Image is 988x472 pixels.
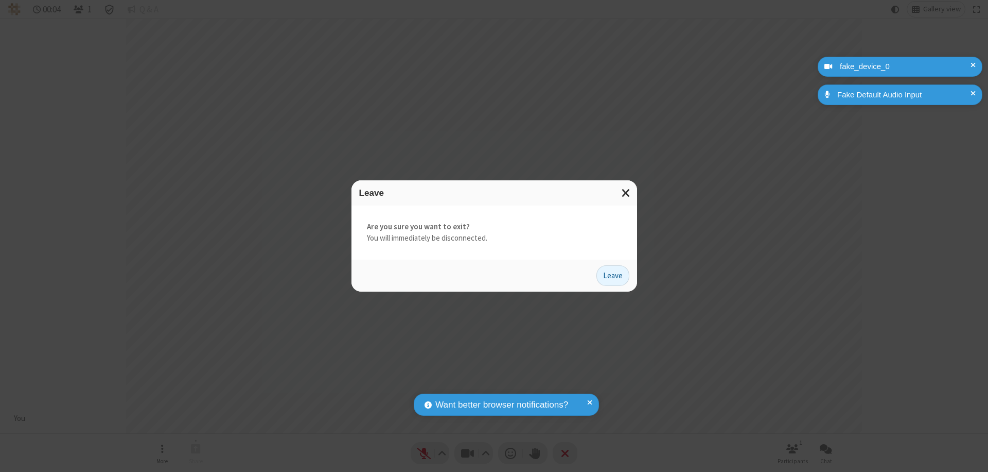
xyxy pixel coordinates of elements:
[435,398,568,412] span: Want better browser notifications?
[359,188,629,198] h3: Leave
[615,180,637,206] button: Close modal
[836,61,975,73] div: fake_device_0
[367,221,622,233] strong: Are you sure you want to exit?
[351,206,637,260] div: You will immediately be disconnected.
[596,265,629,286] button: Leave
[834,89,975,101] div: Fake Default Audio Input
